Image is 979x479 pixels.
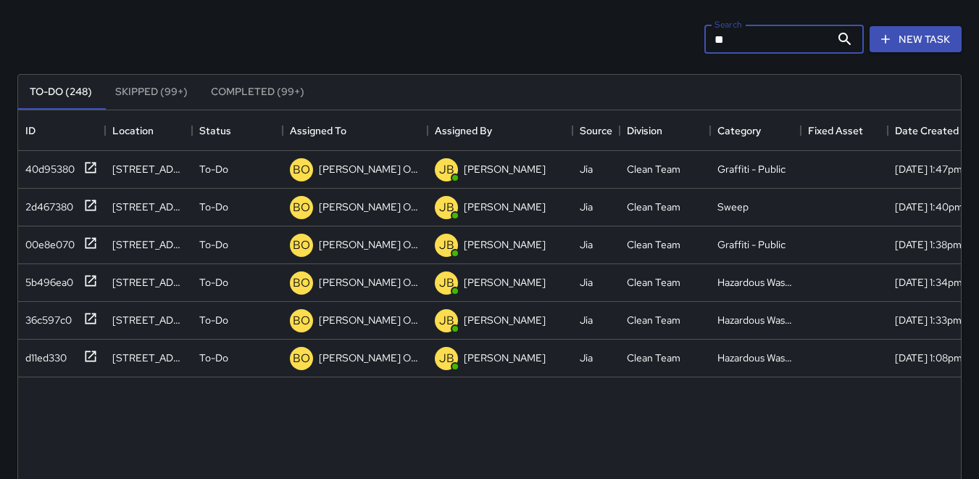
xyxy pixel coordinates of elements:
[717,162,786,176] div: Graffiti - Public
[293,161,310,179] p: BO
[319,275,420,290] p: [PERSON_NAME] Overall
[627,162,680,176] div: Clean Team
[199,237,228,252] p: To-Do
[439,161,454,179] p: JB
[627,275,680,290] div: Clean Team
[580,162,593,176] div: Jia
[870,26,962,53] button: New Task
[464,351,546,365] p: [PERSON_NAME]
[319,351,420,365] p: [PERSON_NAME] Overall
[112,351,185,365] div: 1121 Mission Street
[319,162,420,176] p: [PERSON_NAME] Overall
[620,110,710,151] div: Division
[580,200,593,214] div: Jia
[104,75,199,110] button: Skipped (99+)
[199,110,231,151] div: Status
[319,313,420,327] p: [PERSON_NAME] Overall
[192,110,283,151] div: Status
[290,110,346,151] div: Assigned To
[428,110,572,151] div: Assigned By
[580,237,593,252] div: Jia
[439,312,454,329] p: JB
[199,200,228,214] p: To-Do
[717,351,793,365] div: Hazardous Waste
[112,110,154,151] div: Location
[319,237,420,252] p: [PERSON_NAME] Overall
[627,200,680,214] div: Clean Team
[293,237,310,254] p: BO
[112,237,185,252] div: 1398 Mission Street
[627,237,680,252] div: Clean Team
[808,110,863,151] div: Fixed Asset
[580,313,593,327] div: Jia
[717,200,749,214] div: Sweep
[627,351,680,365] div: Clean Team
[435,110,492,151] div: Assigned By
[105,110,192,151] div: Location
[293,199,310,216] p: BO
[112,162,185,176] div: 38 8th Street
[439,274,454,292] p: JB
[25,110,36,151] div: ID
[627,313,680,327] div: Clean Team
[293,350,310,367] p: BO
[199,351,228,365] p: To-Do
[464,237,546,252] p: [PERSON_NAME]
[715,18,742,30] label: Search
[580,110,612,151] div: Source
[199,162,228,176] p: To-Do
[112,275,185,290] div: 1540 Mission Street
[801,110,888,151] div: Fixed Asset
[293,274,310,292] p: BO
[112,200,185,214] div: 1349 Mission Street
[20,269,73,290] div: 5b496ea0
[580,351,593,365] div: Jia
[464,200,546,214] p: [PERSON_NAME]
[20,194,73,214] div: 2d467380
[717,110,761,151] div: Category
[627,110,662,151] div: Division
[199,75,316,110] button: Completed (99+)
[199,313,228,327] p: To-Do
[112,313,185,327] div: 1550 Mission Street
[717,275,793,290] div: Hazardous Waste
[439,199,454,216] p: JB
[20,232,75,252] div: 00e8e070
[717,237,786,252] div: Graffiti - Public
[20,307,72,327] div: 36c597c0
[580,275,593,290] div: Jia
[293,312,310,329] p: BO
[20,345,67,365] div: d11ed330
[895,110,959,151] div: Date Created
[464,162,546,176] p: [PERSON_NAME]
[283,110,428,151] div: Assigned To
[439,350,454,367] p: JB
[439,237,454,254] p: JB
[710,110,801,151] div: Category
[572,110,620,151] div: Source
[464,275,546,290] p: [PERSON_NAME]
[319,200,420,214] p: [PERSON_NAME] Overall
[18,110,105,151] div: ID
[20,156,75,176] div: 40d95380
[199,275,228,290] p: To-Do
[717,313,793,327] div: Hazardous Waste
[464,313,546,327] p: [PERSON_NAME]
[18,75,104,110] button: To-Do (248)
